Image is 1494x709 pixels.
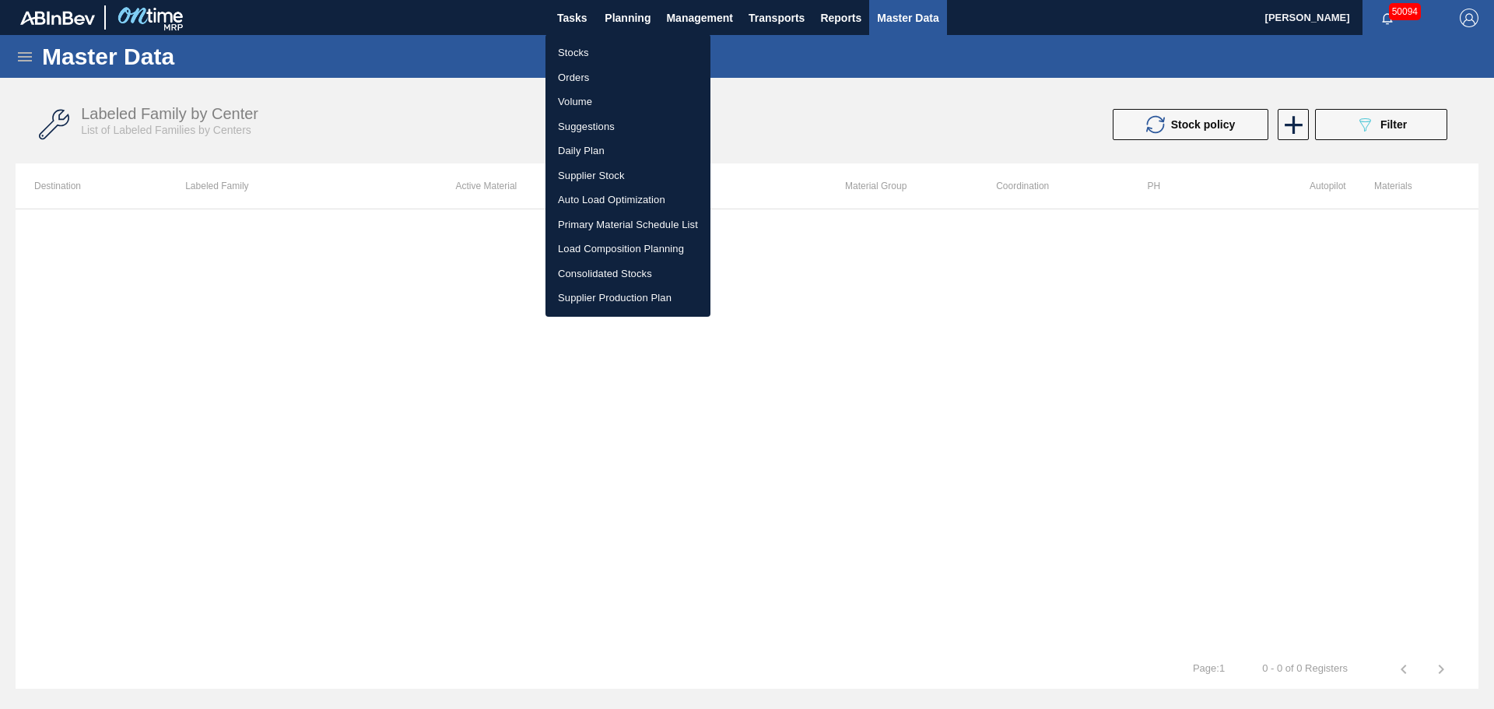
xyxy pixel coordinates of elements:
a: Volume [545,90,710,114]
a: Daily Plan [545,139,710,163]
a: Load Composition Planning [545,237,710,261]
a: Stocks [545,40,710,65]
a: Suggestions [545,114,710,139]
a: Supplier Production Plan [545,286,710,311]
a: Supplier Stock [545,163,710,188]
a: Primary Material Schedule List [545,212,710,237]
a: Auto Load Optimization [545,188,710,212]
a: Orders [545,65,710,90]
a: Consolidated Stocks [545,261,710,286]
